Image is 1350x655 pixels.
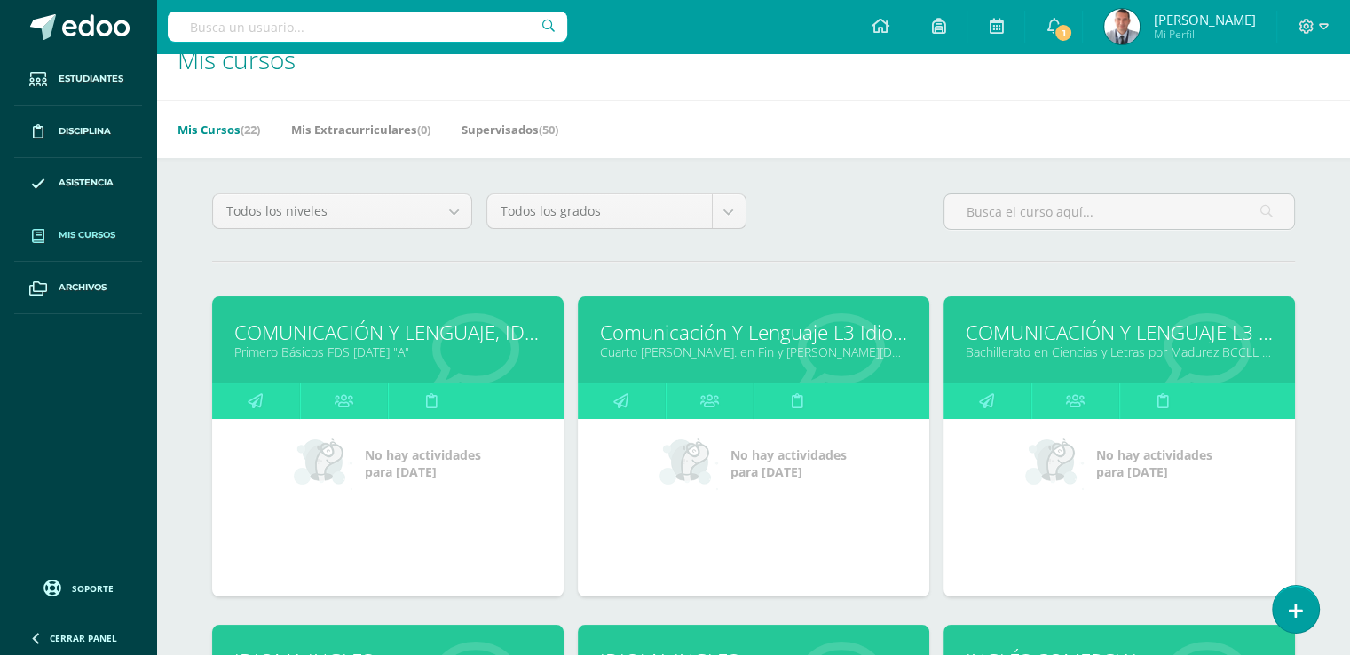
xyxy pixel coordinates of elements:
[600,319,907,346] a: Comunicación Y Lenguaje L3 Idioma Extranjero [Inglés] I
[294,437,352,490] img: no_activities_small.png
[966,343,1273,360] a: Bachillerato en Ciencias y Letras por Madurez BCCLL [DATE] "A"
[178,115,260,144] a: Mis Cursos(22)
[1025,437,1084,490] img: no_activities_small.png
[730,446,847,480] span: No hay actividades para [DATE]
[1104,9,1140,44] img: e1ec876ff5460905ee238669eab8d537.png
[72,582,114,595] span: Soporte
[539,122,558,138] span: (50)
[178,43,296,76] span: Mis cursos
[14,53,142,106] a: Estudiantes
[944,194,1294,229] input: Busca el curso aquí...
[21,575,135,599] a: Soporte
[291,115,430,144] a: Mis Extracurriculares(0)
[600,343,907,360] a: Cuarto [PERSON_NAME]. en Fin y [PERSON_NAME][DATE] "A"
[234,319,541,346] a: COMUNICACIÓN Y LENGUAJE, IDIOMA EXTRANJERO
[226,194,424,228] span: Todos los niveles
[1153,27,1255,42] span: Mi Perfil
[59,72,123,86] span: Estudiantes
[14,106,142,158] a: Disciplina
[659,437,718,490] img: no_activities_small.png
[168,12,567,42] input: Busca un usuario...
[59,124,111,138] span: Disciplina
[1054,23,1073,43] span: 1
[487,194,746,228] a: Todos los grados
[14,262,142,314] a: Archivos
[501,194,699,228] span: Todos los grados
[14,209,142,262] a: Mis cursos
[1153,11,1255,28] span: [PERSON_NAME]
[462,115,558,144] a: Supervisados(50)
[1096,446,1212,480] span: No hay actividades para [DATE]
[241,122,260,138] span: (22)
[59,228,115,242] span: Mis cursos
[14,158,142,210] a: Asistencia
[966,319,1273,346] a: COMUNICACIÓN Y LENGUAJE L3 [ INGLÉS]
[417,122,430,138] span: (0)
[365,446,481,480] span: No hay actividades para [DATE]
[213,194,471,228] a: Todos los niveles
[234,343,541,360] a: Primero Básicos FDS [DATE] "A"
[59,280,107,295] span: Archivos
[59,176,114,190] span: Asistencia
[50,632,117,644] span: Cerrar panel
